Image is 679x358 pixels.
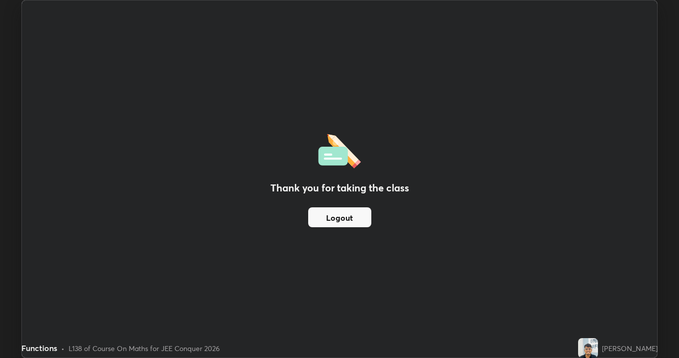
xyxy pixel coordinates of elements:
[61,343,65,354] div: •
[270,180,409,195] h2: Thank you for taking the class
[578,338,598,358] img: 7db77c1a745348f4aced13ee6fc2ebb3.jpg
[318,131,361,169] img: offlineFeedback.1438e8b3.svg
[308,207,371,227] button: Logout
[602,343,658,354] div: [PERSON_NAME]
[69,343,220,354] div: L138 of Course On Maths for JEE Conquer 2026
[21,342,57,354] div: Functions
